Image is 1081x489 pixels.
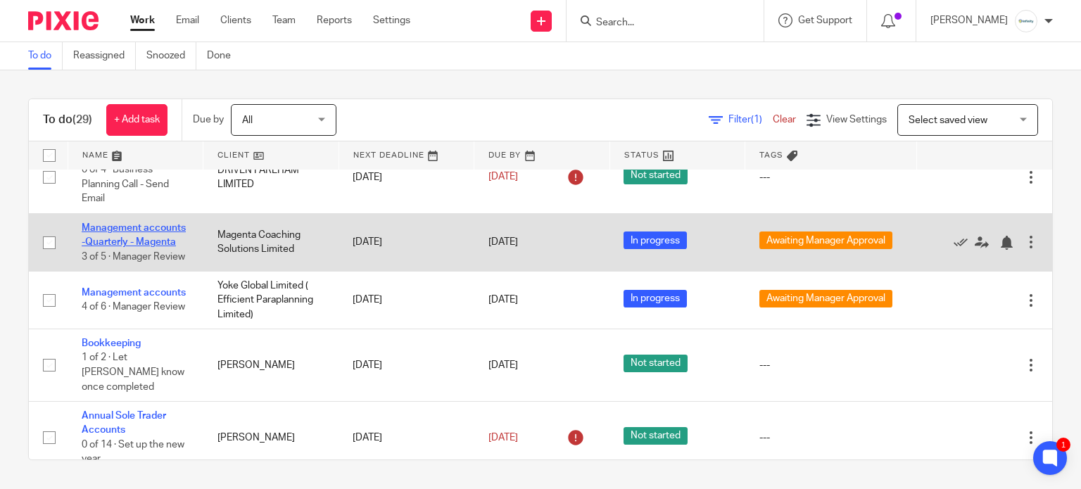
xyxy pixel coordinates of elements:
[82,411,166,435] a: Annual Sole Trader Accounts
[624,231,687,249] span: In progress
[488,433,518,443] span: [DATE]
[82,303,185,312] span: 4 of 6 · Manager Review
[203,213,339,271] td: Magenta Coaching Solutions Limited
[106,104,167,136] a: + Add task
[728,115,773,125] span: Filter
[193,113,224,127] p: Due by
[595,17,721,30] input: Search
[82,353,184,392] span: 1 of 2 · Let [PERSON_NAME] know once completed
[317,13,352,27] a: Reports
[28,42,63,70] a: To do
[339,213,474,271] td: [DATE]
[28,11,99,30] img: Pixie
[242,115,253,125] span: All
[759,431,903,445] div: ---
[773,115,796,125] a: Clear
[43,113,92,127] h1: To do
[759,231,892,249] span: Awaiting Manager Approval
[488,172,518,182] span: [DATE]
[759,358,903,372] div: ---
[220,13,251,27] a: Clients
[203,402,339,474] td: [PERSON_NAME]
[488,296,518,305] span: [DATE]
[203,329,339,402] td: [PERSON_NAME]
[207,42,241,70] a: Done
[624,167,688,184] span: Not started
[624,355,688,372] span: Not started
[130,13,155,27] a: Work
[339,402,474,474] td: [DATE]
[82,165,169,203] span: 0 of 4 · Business Planning Call - Send Email
[339,272,474,329] td: [DATE]
[909,115,987,125] span: Select saved view
[759,151,783,159] span: Tags
[826,115,887,125] span: View Settings
[82,440,184,464] span: 0 of 14 · Set up the new year
[146,42,196,70] a: Snoozed
[339,329,474,402] td: [DATE]
[373,13,410,27] a: Settings
[203,272,339,329] td: Yoke Global Limited ( Efficient Paraplanning Limited)
[73,42,136,70] a: Reassigned
[488,237,518,247] span: [DATE]
[1056,438,1070,452] div: 1
[339,141,474,213] td: [DATE]
[488,360,518,370] span: [DATE]
[272,13,296,27] a: Team
[203,141,339,213] td: DRIVEN FAREHAM LIMITED
[798,15,852,25] span: Get Support
[176,13,199,27] a: Email
[1015,10,1037,32] img: Infinity%20Logo%20with%20Whitespace%20.png
[954,235,975,249] a: Mark as done
[82,288,186,298] a: Management accounts
[82,252,185,262] span: 3 of 5 · Manager Review
[624,290,687,307] span: In progress
[72,114,92,125] span: (29)
[82,338,141,348] a: Bookkeeping
[759,290,892,307] span: Awaiting Manager Approval
[751,115,762,125] span: (1)
[930,13,1008,27] p: [PERSON_NAME]
[82,223,186,247] a: Management accounts -Quarterly - Magenta
[624,427,688,445] span: Not started
[759,170,903,184] div: ---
